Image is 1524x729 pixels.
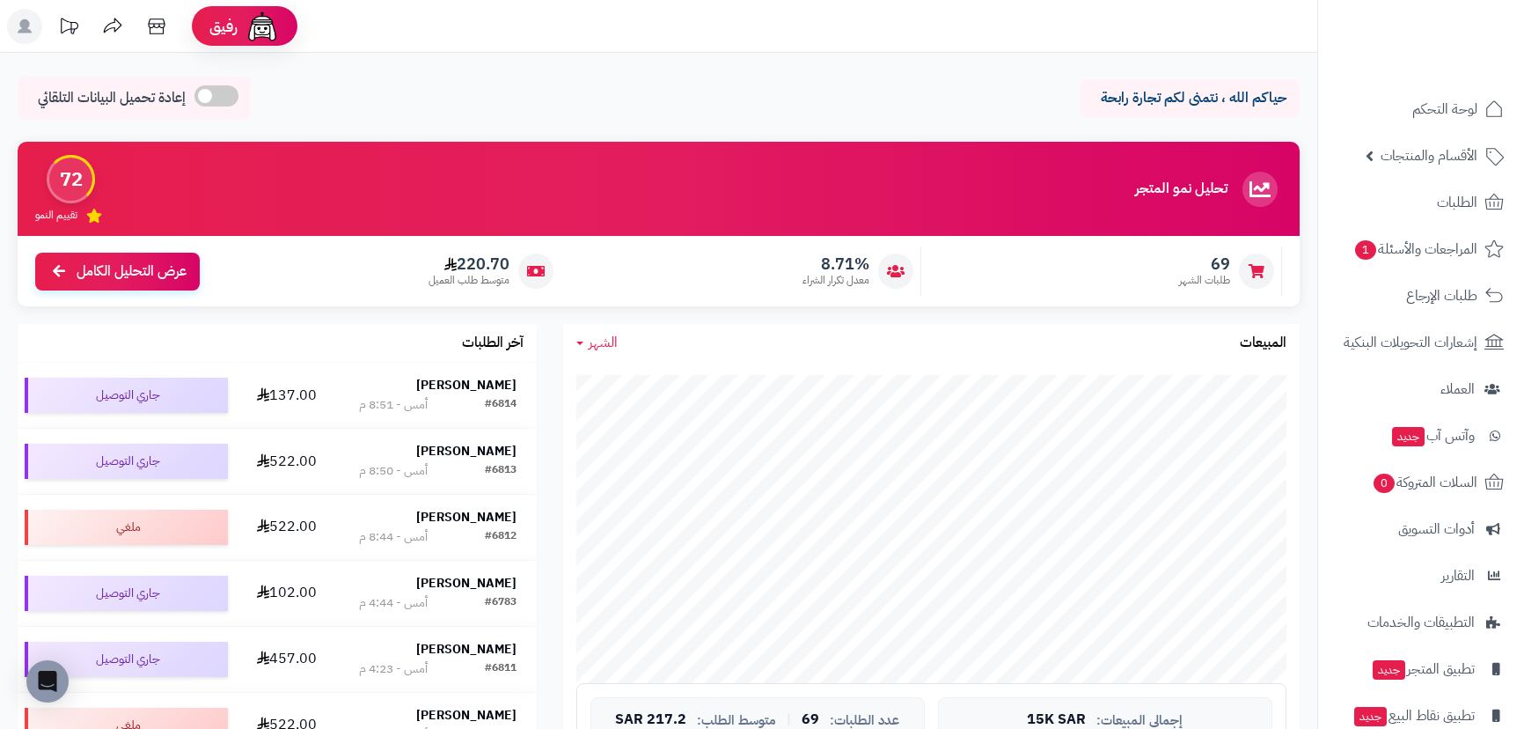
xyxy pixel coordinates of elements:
[429,254,509,274] span: 220.70
[235,561,339,626] td: 102.00
[787,713,791,726] span: |
[1353,237,1477,261] span: المراجعات والأسئلة
[485,594,517,612] div: #6783
[416,508,517,526] strong: [PERSON_NAME]
[1179,273,1230,288] span: طلبات الشهر
[615,712,686,728] span: 217.2 SAR
[245,9,280,44] img: ai-face.png
[1371,657,1475,681] span: تطبيق المتجر
[35,253,200,291] a: عرض التحليل الكامل
[77,261,187,282] span: عرض التحليل الكامل
[25,444,228,479] div: جاري التوصيل
[25,576,228,611] div: جاري التوصيل
[1027,712,1086,728] span: 15K SAR
[485,528,517,546] div: #6812
[1372,470,1477,495] span: السلات المتروكة
[1398,517,1475,541] span: أدوات التسويق
[35,208,77,223] span: تقييم النمو
[47,9,91,48] a: تحديثات المنصة
[1381,144,1477,168] span: الأقسام والمنتجات
[359,528,428,546] div: أمس - 8:44 م
[429,273,509,288] span: متوسط طلب العميل
[235,429,339,494] td: 522.00
[416,640,517,659] strong: [PERSON_NAME]
[576,333,618,353] a: الشهر
[1093,88,1286,108] p: حياكم الله ، نتمنى لكم تجارة رابحة
[235,627,339,692] td: 457.00
[235,495,339,560] td: 522.00
[1329,275,1513,317] a: طلبات الإرجاع
[1412,97,1477,121] span: لوحة التحكم
[802,712,819,728] span: 69
[416,442,517,460] strong: [PERSON_NAME]
[1390,423,1475,448] span: وآتس آب
[1329,648,1513,690] a: تطبيق المتجرجديد
[25,378,228,413] div: جاري التوصيل
[1329,601,1513,644] a: التطبيقات والخدمات
[697,713,776,728] span: متوسط الطلب:
[1329,88,1513,130] a: لوحة التحكم
[26,660,69,703] div: Open Intercom Messenger
[359,462,428,480] div: أمس - 8:50 م
[1440,377,1475,401] span: العملاء
[209,16,238,37] span: رفيق
[485,396,517,414] div: #6814
[1392,427,1425,446] span: جديد
[1352,703,1475,728] span: تطبيق نقاط البيع
[1329,368,1513,410] a: العملاء
[1441,563,1475,588] span: التقارير
[1404,47,1507,84] img: logo-2.png
[1329,461,1513,504] a: السلات المتروكة0
[1096,713,1183,728] span: إجمالي المبيعات:
[1367,610,1475,635] span: التطبيقات والخدمات
[830,713,899,728] span: عدد الطلبات:
[1354,707,1387,726] span: جديد
[359,660,428,678] div: أمس - 4:23 م
[1373,660,1405,680] span: جديد
[416,706,517,725] strong: [PERSON_NAME]
[485,660,517,678] div: #6811
[1135,181,1227,197] h3: تحليل نمو المتجر
[1374,474,1395,493] span: 0
[589,332,618,353] span: الشهر
[1329,181,1513,224] a: الطلبات
[1355,240,1376,260] span: 1
[1437,190,1477,215] span: الطلبات
[1329,508,1513,550] a: أدوات التسويق
[416,376,517,394] strong: [PERSON_NAME]
[359,396,428,414] div: أمس - 8:51 م
[1179,254,1230,274] span: 69
[802,254,869,274] span: 8.71%
[1344,330,1477,355] span: إشعارات التحويلات البنكية
[1406,283,1477,308] span: طلبات الإرجاع
[462,335,524,351] h3: آخر الطلبات
[1329,228,1513,270] a: المراجعات والأسئلة1
[25,642,228,677] div: جاري التوصيل
[802,273,869,288] span: معدل تكرار الشراء
[485,462,517,480] div: #6813
[359,594,428,612] div: أمس - 4:44 م
[38,88,186,108] span: إعادة تحميل البيانات التلقائي
[1329,415,1513,457] a: وآتس آبجديد
[235,363,339,428] td: 137.00
[416,574,517,593] strong: [PERSON_NAME]
[25,510,228,545] div: ملغي
[1240,335,1286,351] h3: المبيعات
[1329,555,1513,597] a: التقارير
[1329,321,1513,364] a: إشعارات التحويلات البنكية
